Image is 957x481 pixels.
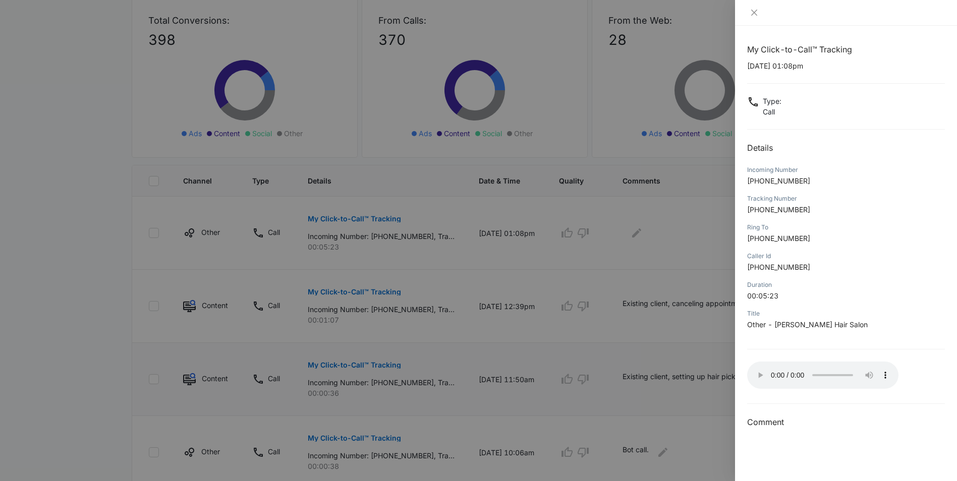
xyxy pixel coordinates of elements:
[747,252,945,261] div: Caller Id
[747,176,810,185] span: [PHONE_NUMBER]
[747,280,945,289] div: Duration
[763,96,781,106] p: Type :
[747,416,945,428] h3: Comment
[747,194,945,203] div: Tracking Number
[747,165,945,174] div: Incoming Number
[747,43,945,55] h1: My Click-to-Call™ Tracking
[747,205,810,214] span: [PHONE_NUMBER]
[747,362,898,389] audio: Your browser does not support the audio tag.
[747,61,945,71] p: [DATE] 01:08pm
[750,9,758,17] span: close
[747,263,810,271] span: [PHONE_NUMBER]
[747,291,778,300] span: 00:05:23
[747,234,810,243] span: [PHONE_NUMBER]
[747,320,868,329] span: Other - [PERSON_NAME] Hair Salon
[763,106,781,117] p: Call
[747,223,945,232] div: Ring To
[747,309,945,318] div: Title
[747,142,945,154] h2: Details
[747,8,761,17] button: Close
